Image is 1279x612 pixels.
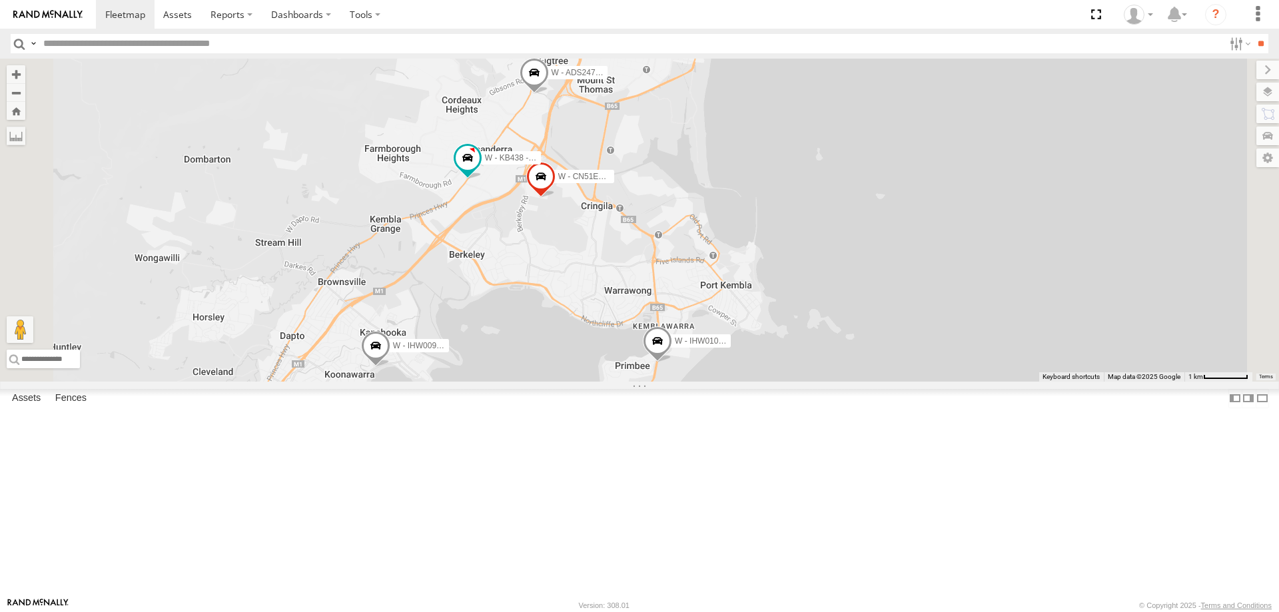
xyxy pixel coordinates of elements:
span: W - KB438 - [PERSON_NAME] [485,153,596,162]
label: Hide Summary Table [1256,389,1269,408]
label: Search Query [28,34,39,53]
label: Search Filter Options [1224,34,1253,53]
img: rand-logo.svg [13,10,83,19]
span: W - CN51ES - [PERSON_NAME] [558,171,677,180]
span: W - ADS247 - [PERSON_NAME] [552,68,668,77]
button: Zoom Home [7,102,25,120]
a: Terms and Conditions [1201,601,1272,609]
span: W - IHW010 - [PERSON_NAME] [675,336,791,346]
label: Assets [5,389,47,408]
div: Tye Clark [1119,5,1158,25]
button: Drag Pegman onto the map to open Street View [7,316,33,343]
span: Map data ©2025 Google [1108,373,1180,380]
label: Map Settings [1256,149,1279,167]
label: Fences [49,389,93,408]
label: Measure [7,127,25,145]
i: ? [1205,4,1226,25]
button: Keyboard shortcuts [1043,372,1100,382]
span: 1 km [1188,373,1203,380]
div: Version: 308.01 [579,601,630,609]
div: © Copyright 2025 - [1139,601,1272,609]
a: Terms (opens in new tab) [1259,374,1273,380]
button: Zoom in [7,65,25,83]
label: Dock Summary Table to the Right [1242,389,1255,408]
button: Zoom out [7,83,25,102]
span: W - IHW009 - [PERSON_NAME] [393,341,510,350]
label: Dock Summary Table to the Left [1228,389,1242,408]
button: Map Scale: 1 km per 64 pixels [1184,372,1252,382]
a: Visit our Website [7,599,69,612]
